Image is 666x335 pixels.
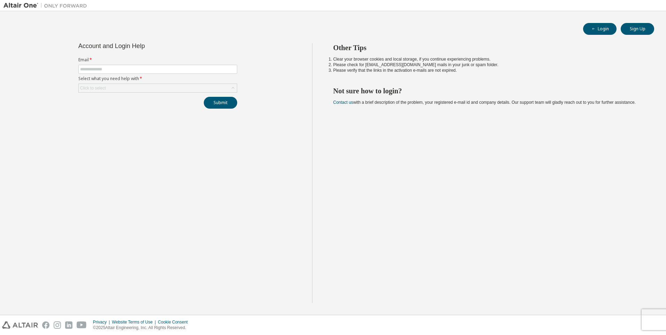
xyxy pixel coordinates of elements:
div: Click to select [79,84,237,92]
button: Submit [204,97,237,109]
img: instagram.svg [54,321,61,329]
div: Website Terms of Use [112,319,158,325]
a: Contact us [333,100,353,105]
li: Clear your browser cookies and local storage, if you continue experiencing problems. [333,56,642,62]
button: Login [583,23,617,35]
li: Please check for [EMAIL_ADDRESS][DOMAIN_NAME] mails in your junk or spam folder. [333,62,642,68]
h2: Not sure how to login? [333,86,642,95]
label: Select what you need help with [78,76,237,81]
img: youtube.svg [77,321,87,329]
button: Sign Up [621,23,654,35]
div: Click to select [80,85,106,91]
li: Please verify that the links in the activation e-mails are not expired. [333,68,642,73]
img: linkedin.svg [65,321,72,329]
div: Account and Login Help [78,43,206,49]
span: with a brief description of the problem, your registered e-mail id and company details. Our suppo... [333,100,636,105]
img: altair_logo.svg [2,321,38,329]
p: © 2025 Altair Engineering, Inc. All Rights Reserved. [93,325,192,331]
label: Email [78,57,237,63]
div: Privacy [93,319,112,325]
div: Cookie Consent [158,319,192,325]
h2: Other Tips [333,43,642,52]
img: Altair One [3,2,91,9]
img: facebook.svg [42,321,49,329]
